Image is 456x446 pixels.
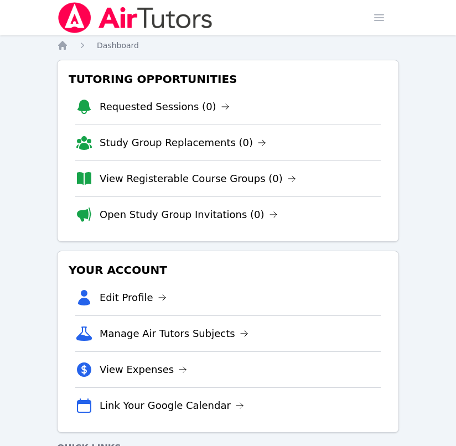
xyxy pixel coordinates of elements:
a: Edit Profile [100,290,167,305]
h3: Your Account [66,260,390,280]
a: View Registerable Course Groups (0) [100,171,296,186]
h3: Tutoring Opportunities [66,69,390,89]
a: Requested Sessions (0) [100,99,230,115]
a: Open Study Group Invitations (0) [100,207,278,222]
a: Link Your Google Calendar [100,398,244,413]
span: Dashboard [97,41,139,50]
a: Manage Air Tutors Subjects [100,326,248,341]
a: Dashboard [97,40,139,51]
a: View Expenses [100,362,187,377]
a: Study Group Replacements (0) [100,135,266,151]
img: Air Tutors [57,2,214,33]
nav: Breadcrumb [57,40,399,51]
